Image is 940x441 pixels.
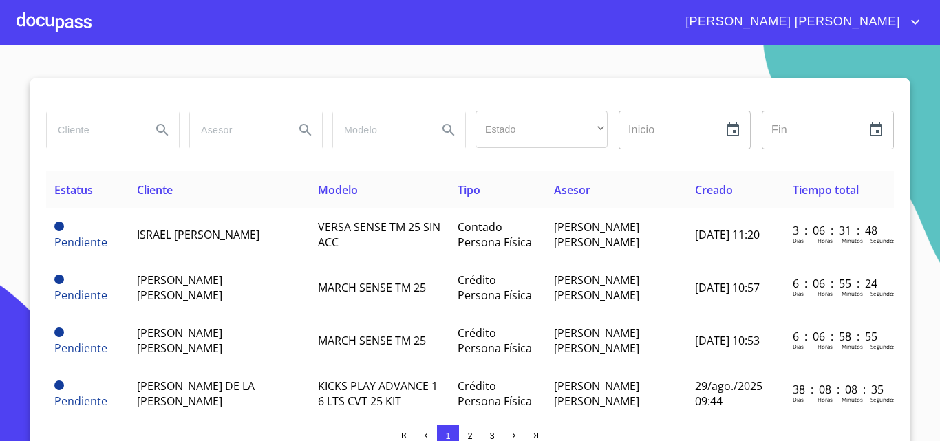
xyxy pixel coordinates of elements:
span: Tiempo total [793,182,859,197]
span: [PERSON_NAME] [PERSON_NAME] [554,325,639,356]
div: ​ [476,111,608,148]
p: Minutos [842,343,863,350]
span: Contado Persona Física [458,219,532,250]
span: Crédito Persona Física [458,325,532,356]
span: Pendiente [54,380,64,390]
p: Dias [793,343,804,350]
p: Horas [818,237,833,244]
span: [PERSON_NAME] DE LA [PERSON_NAME] [137,378,255,409]
span: Pendiente [54,235,107,250]
p: Minutos [842,396,863,403]
span: Crédito Persona Física [458,378,532,409]
p: Dias [793,237,804,244]
span: Pendiente [54,222,64,231]
span: Pendiente [54,288,107,303]
span: 29/ago./2025 09:44 [695,378,762,409]
span: VERSA SENSE TM 25 SIN ACC [318,219,440,250]
p: Horas [818,396,833,403]
span: Tipo [458,182,480,197]
p: 3 : 06 : 31 : 48 [793,223,886,238]
p: 6 : 06 : 58 : 55 [793,329,886,344]
button: Search [146,114,179,147]
span: [PERSON_NAME] [PERSON_NAME] [554,272,639,303]
span: Pendiente [54,394,107,409]
p: Minutos [842,237,863,244]
p: Dias [793,396,804,403]
p: 6 : 06 : 55 : 24 [793,276,886,291]
span: 2 [467,431,472,441]
span: [DATE] 10:57 [695,280,760,295]
p: Segundos [870,343,896,350]
span: Modelo [318,182,358,197]
span: [DATE] 11:20 [695,227,760,242]
span: ISRAEL [PERSON_NAME] [137,227,259,242]
p: Segundos [870,237,896,244]
span: Asesor [554,182,590,197]
span: [PERSON_NAME] [PERSON_NAME] [137,325,222,356]
span: KICKS PLAY ADVANCE 1 6 LTS CVT 25 KIT [318,378,438,409]
p: Minutos [842,290,863,297]
button: account of current user [675,11,923,33]
p: 38 : 08 : 08 : 35 [793,382,886,397]
p: Horas [818,343,833,350]
span: [PERSON_NAME] [PERSON_NAME] [675,11,907,33]
span: Estatus [54,182,93,197]
p: Segundos [870,396,896,403]
span: [DATE] 10:53 [695,333,760,348]
span: [PERSON_NAME] [PERSON_NAME] [554,378,639,409]
p: Segundos [870,290,896,297]
button: Search [432,114,465,147]
span: 3 [489,431,494,441]
span: 1 [445,431,450,441]
span: Pendiente [54,341,107,356]
p: Dias [793,290,804,297]
span: Creado [695,182,733,197]
p: Horas [818,290,833,297]
span: Crédito Persona Física [458,272,532,303]
span: Pendiente [54,275,64,284]
span: MARCH SENSE TM 25 [318,333,426,348]
span: [PERSON_NAME] [PERSON_NAME] [554,219,639,250]
span: [PERSON_NAME] [PERSON_NAME] [137,272,222,303]
span: Pendiente [54,327,64,337]
input: search [333,111,427,149]
input: search [190,111,284,149]
span: Cliente [137,182,173,197]
input: search [47,111,140,149]
button: Search [289,114,322,147]
span: MARCH SENSE TM 25 [318,280,426,295]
